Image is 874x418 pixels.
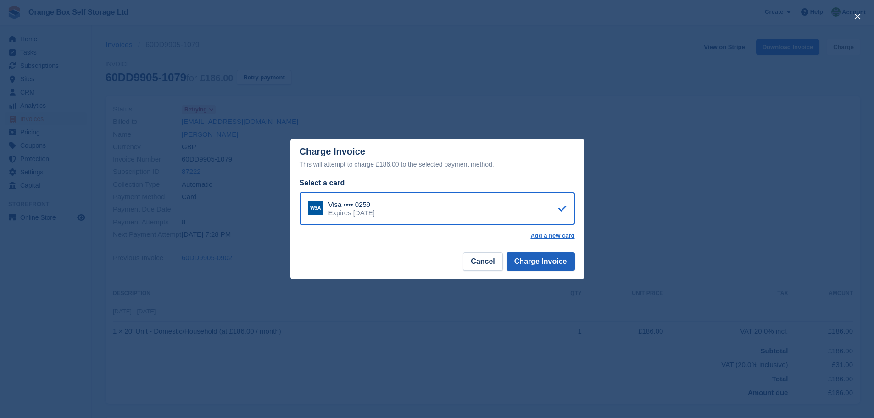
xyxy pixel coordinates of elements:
[328,209,375,217] div: Expires [DATE]
[300,178,575,189] div: Select a card
[328,201,375,209] div: Visa •••• 0259
[308,201,323,215] img: Visa Logo
[300,146,575,170] div: Charge Invoice
[507,252,575,271] button: Charge Invoice
[850,9,865,24] button: close
[530,232,574,240] a: Add a new card
[463,252,502,271] button: Cancel
[300,159,575,170] div: This will attempt to charge £186.00 to the selected payment method.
